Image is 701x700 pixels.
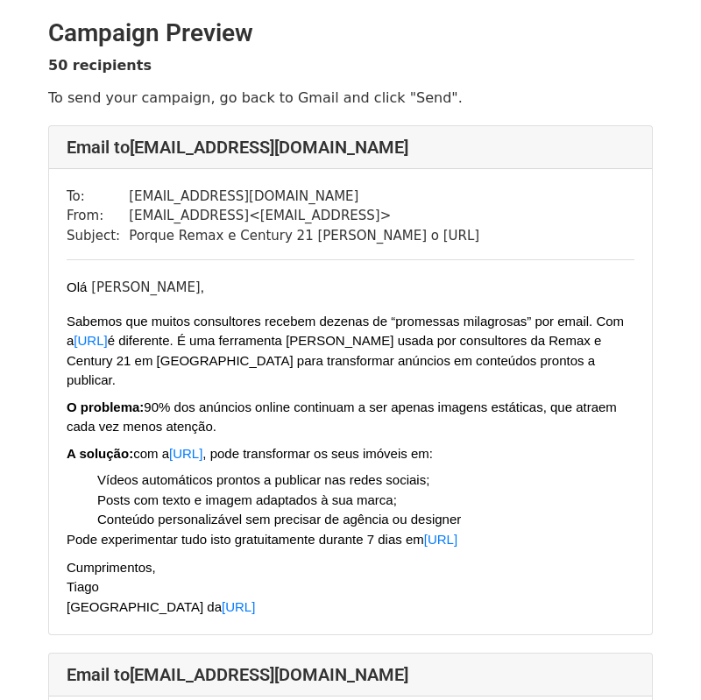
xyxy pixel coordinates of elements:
[74,333,107,348] a: [URL]
[67,664,634,685] h4: Email to [EMAIL_ADDRESS][DOMAIN_NAME]
[129,187,479,207] td: [EMAIL_ADDRESS][DOMAIN_NAME]
[129,226,479,246] td: Porque Remax e Century 21 [PERSON_NAME] o [URL]
[67,226,129,246] td: Subject:
[48,18,653,48] h2: Campaign Preview
[424,532,457,547] a: [URL]
[97,492,397,507] font: Posts com texto e imagem adaptados à sua marca;
[201,279,204,294] span: ,
[67,137,634,158] h4: Email to [EMAIL_ADDRESS][DOMAIN_NAME]
[67,560,255,614] font: Cumprimentos, Tiago [GEOGRAPHIC_DATA] da
[67,314,624,388] font: Sabemos que muitos consultores recebem dezenas de “promessas milagrosas” por email. Com a é difer...
[169,446,202,461] a: [URL]
[67,187,129,207] td: To:
[67,206,129,226] td: From:
[67,532,424,547] span: Pode experimentar tudo isto gratuitamente durante 7 dias em
[48,57,152,74] strong: 50 recipients
[48,88,653,107] p: To send your campaign, go back to Gmail and click "Send".
[67,399,617,435] font: 90% dos anúncios online continuam a ser apenas imagens estáticas, que atraem cada vez menos atenção.
[67,399,144,414] span: O problema:
[129,206,479,226] td: [EMAIL_ADDRESS] < [EMAIL_ADDRESS] >
[97,512,461,527] font: Conteúdo personalizável sem precisar de agência ou designer
[67,446,433,461] font: com a , pode transformar os seus imóveis em:
[67,278,634,298] div: [PERSON_NAME]
[67,279,87,294] span: Olá
[97,472,429,487] font: Vídeos automáticos prontos a publicar nas redes sociais;
[67,446,133,461] span: A solução:
[222,599,255,614] a: [URL]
